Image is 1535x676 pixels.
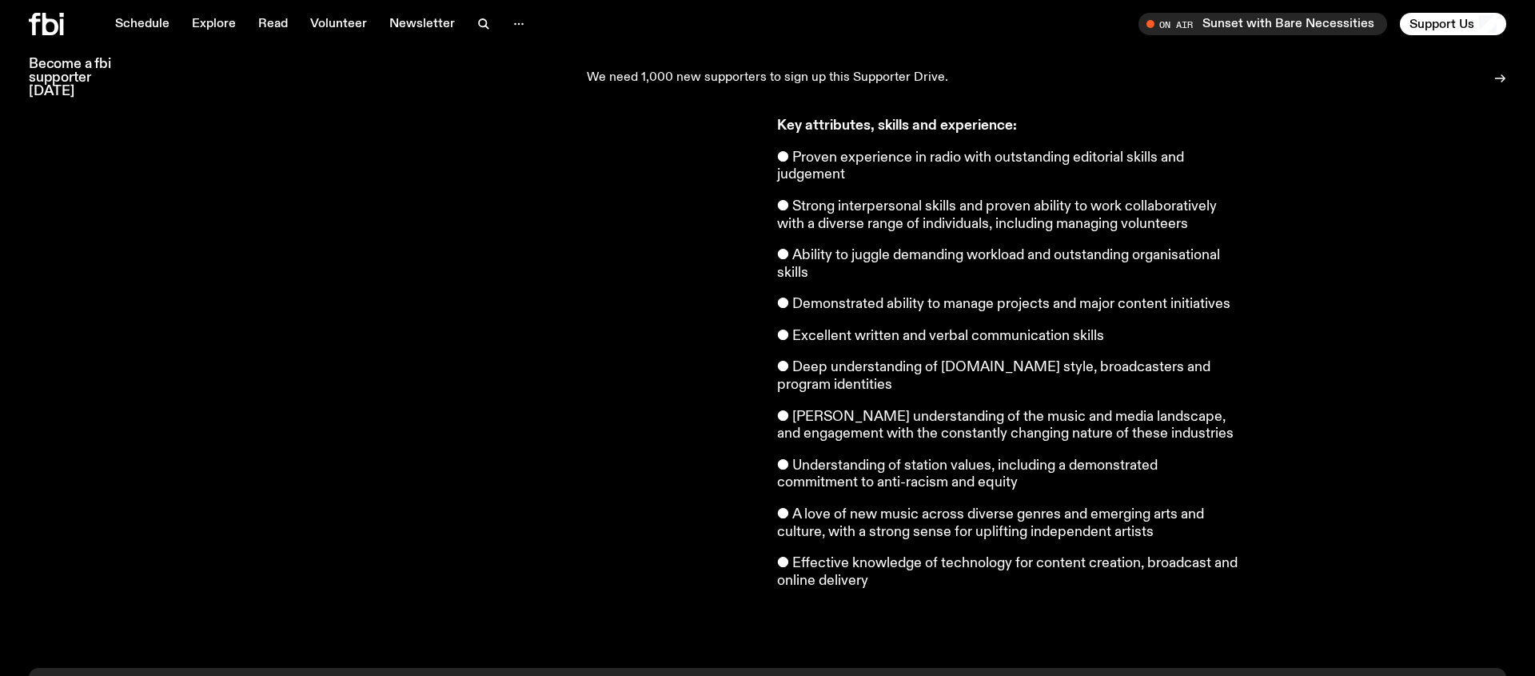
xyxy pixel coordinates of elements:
[777,555,1238,590] p: ● Effective knowledge of technology for content creation, broadcast and online delivery
[777,458,1238,492] p: ● Understanding of station values, including a demonstrated commitment to anti-racism and equity
[380,13,464,35] a: Newsletter
[777,409,1238,443] p: ● [PERSON_NAME] understanding of the music and media landscape, and engagement with the constantl...
[106,13,179,35] a: Schedule
[777,150,1238,184] p: ● Proven experience in radio with outstanding editorial skills and judgement
[1400,13,1506,35] button: Support Us
[182,13,245,35] a: Explore
[777,506,1238,541] p: ● A love of new music across diverse genres and emerging arts and culture, with a strong sense fo...
[1138,13,1387,35] button: On AirSunset with Bare Necessities
[29,58,131,98] h3: Become a fbi supporter [DATE]
[777,198,1238,233] p: ● Strong interpersonal skills and proven ability to work collaboratively with a diverse range of ...
[301,13,377,35] a: Volunteer
[777,247,1238,282] p: ● Ability to juggle demanding workload and outstanding organisational skills
[587,71,948,86] p: We need 1,000 new supporters to sign up this Supporter Drive.
[777,118,1017,133] strong: Key attributes, skills and experience:
[1409,17,1474,31] span: Support Us
[249,13,297,35] a: Read
[777,296,1238,314] p: ● Demonstrated ability to manage projects and major content initiatives
[777,328,1238,346] p: ● Excellent written and verbal communication skills
[777,359,1238,394] p: ● Deep understanding of [DOMAIN_NAME] style, broadcasters and program identities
